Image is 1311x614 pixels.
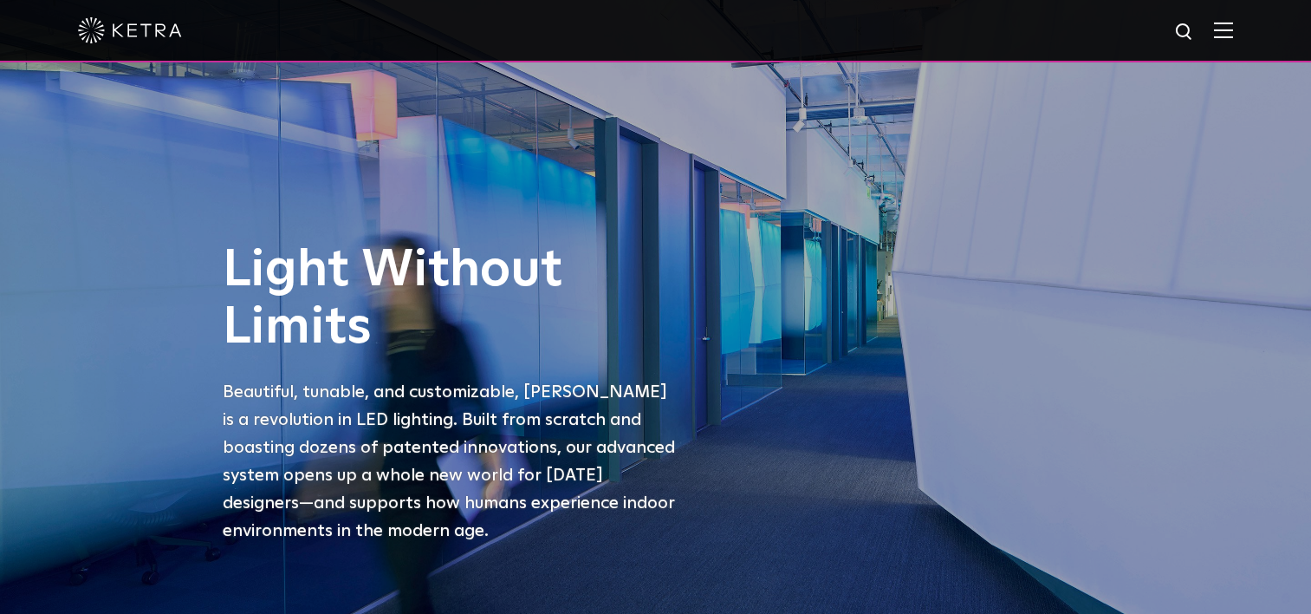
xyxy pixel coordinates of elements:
[223,242,682,356] h1: Light Without Limits
[223,378,682,545] p: Beautiful, tunable, and customizable, [PERSON_NAME] is a revolution in LED lighting. Built from s...
[78,17,182,43] img: ketra-logo-2019-white
[1214,22,1233,38] img: Hamburger%20Nav.svg
[223,494,675,539] span: —and supports how humans experience indoor environments in the modern age.
[1174,22,1196,43] img: search icon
